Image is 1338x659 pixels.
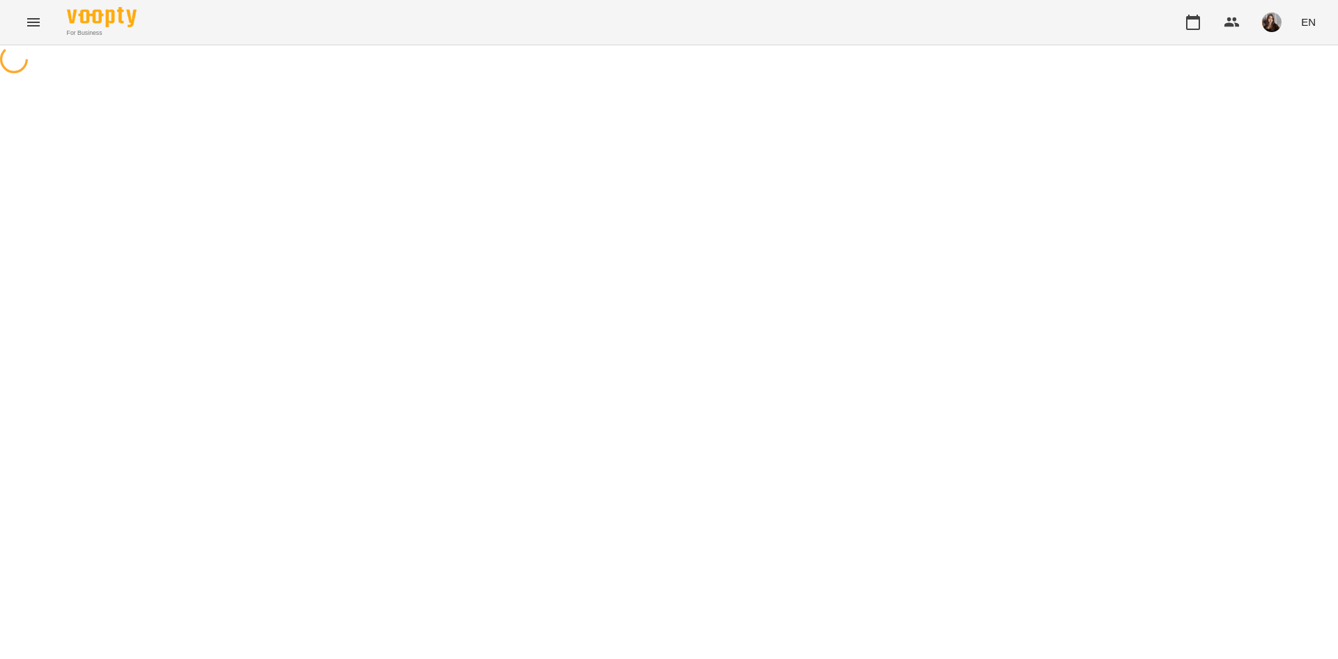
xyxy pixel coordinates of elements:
img: Voopty Logo [67,7,137,27]
span: For Business [67,29,137,38]
button: Menu [17,6,50,39]
span: EN [1301,15,1316,29]
img: 6cb9500d2c9559d0c681d3884c4848cf.JPG [1262,13,1282,32]
button: EN [1295,9,1321,35]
